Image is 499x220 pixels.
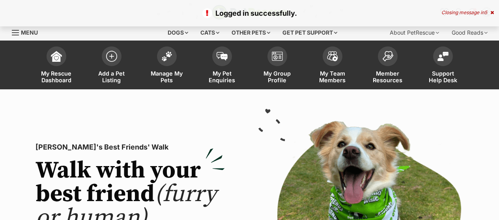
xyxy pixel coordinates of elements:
img: member-resources-icon-8e73f808a243e03378d46382f2149f9095a855e16c252ad45f914b54edf8863c.svg [382,51,393,61]
a: My Pet Enquiries [194,43,250,89]
a: Member Resources [360,43,415,89]
div: Good Reads [446,25,493,41]
div: Dogs [162,25,194,41]
span: Manage My Pets [149,70,185,83]
div: About PetRescue [384,25,445,41]
div: Get pet support [277,25,343,41]
a: My Group Profile [250,43,305,89]
a: Menu [12,25,43,39]
span: Add a Pet Listing [94,70,129,83]
img: pet-enquiries-icon-7e3ad2cf08bfb03b45e93fb7055b45f3efa6380592205ae92323e6603595dc1f.svg [217,52,228,61]
a: My Team Members [305,43,360,89]
img: manage-my-pets-icon-02211641906a0b7f246fdf0571729dbe1e7629f14944591b6c1af311fb30b64b.svg [161,51,172,61]
img: group-profile-icon-3fa3cf56718a62981997c0bc7e787c4b2cf8bcc04b72c1350f741eb67cf2f40e.svg [272,52,283,61]
span: Member Resources [370,70,406,83]
span: My Pet Enquiries [204,70,240,83]
span: My Team Members [315,70,350,83]
img: help-desk-icon-fdf02630f3aa405de69fd3d07c3f3aa587a6932b1a1747fa1d2bba05be0121f9.svg [437,52,449,61]
a: Add a Pet Listing [84,43,139,89]
p: [PERSON_NAME]'s Best Friends' Walk [36,142,225,153]
span: My Group Profile [260,70,295,83]
div: Other pets [226,25,276,41]
a: My Rescue Dashboard [29,43,84,89]
div: Cats [195,25,225,41]
img: add-pet-listing-icon-0afa8454b4691262ce3f59096e99ab1cd57d4a30225e0717b998d2c9b9846f56.svg [106,51,117,62]
img: team-members-icon-5396bd8760b3fe7c0b43da4ab00e1e3bb1a5d9ba89233759b79545d2d3fc5d0d.svg [327,51,338,61]
span: Support Help Desk [425,70,461,83]
img: dashboard-icon-eb2f2d2d3e046f16d808141f083e7271f6b2e854fb5c12c21221c1fb7104beca.svg [51,51,62,62]
span: Menu [21,29,38,36]
a: Manage My Pets [139,43,194,89]
a: Support Help Desk [415,43,471,89]
span: My Rescue Dashboard [39,70,74,83]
